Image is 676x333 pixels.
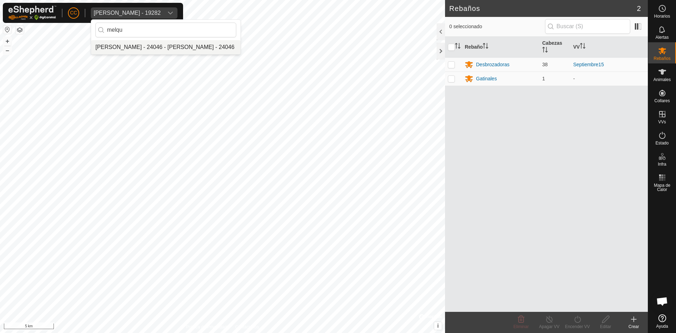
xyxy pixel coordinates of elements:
a: Contáctenos [235,324,259,330]
span: Mapa de Calor [650,183,674,192]
button: + [3,37,12,45]
th: Rebaño [462,37,539,58]
p-sorticon: Activar para ordenar [483,44,488,50]
button: – [3,46,12,55]
span: CC [70,9,77,17]
button: Restablecer Mapa [3,25,12,34]
span: Animales [653,78,671,82]
a: Septiembre15 [573,62,604,67]
div: [PERSON_NAME] - 19282 [94,10,161,16]
p-sorticon: Activar para ordenar [455,44,461,50]
input: Buscar por región, país, empresa o propiedad [95,23,236,37]
p-sorticon: Activar para ordenar [542,48,548,54]
td: - [570,72,648,86]
span: Estado [656,141,669,145]
span: VVs [658,120,666,124]
span: Collares [654,99,670,103]
div: Apagar VV [535,323,563,330]
span: Cesar Lopez Moledo - 19282 [91,7,163,19]
th: VV [570,37,648,58]
div: Chat abierto [652,291,673,312]
div: Editar [591,323,620,330]
div: Gatinales [476,75,497,82]
span: 2 [637,3,641,14]
div: Crear [620,323,648,330]
span: Ayuda [656,324,668,328]
th: Cabezas [539,37,570,58]
button: Capas del Mapa [15,26,24,34]
button: i [434,322,442,330]
span: Horarios [654,14,670,18]
p-sorticon: Activar para ordenar [580,44,586,50]
span: 0 seleccionado [449,23,545,30]
a: Política de Privacidad [186,324,227,330]
span: 38 [542,62,548,67]
div: Encender VV [563,323,591,330]
div: [PERSON_NAME] - 24046 - [PERSON_NAME] - 24046 [95,43,234,51]
ul: Option List [91,40,240,54]
div: dropdown trigger [163,7,177,19]
span: Rebaños [653,56,670,61]
div: Desbrozadoras [476,61,509,68]
span: Infra [658,162,666,166]
span: i [437,323,439,329]
li: Melquiades Almagro Garcia - 24046 [91,40,240,54]
span: 1 [542,76,545,81]
h2: Rebaños [449,4,637,13]
img: Logo Gallagher [8,6,56,20]
a: Ayuda [648,312,676,331]
span: Alertas [656,35,669,39]
span: Eliminar [513,324,528,329]
input: Buscar (S) [545,19,630,34]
